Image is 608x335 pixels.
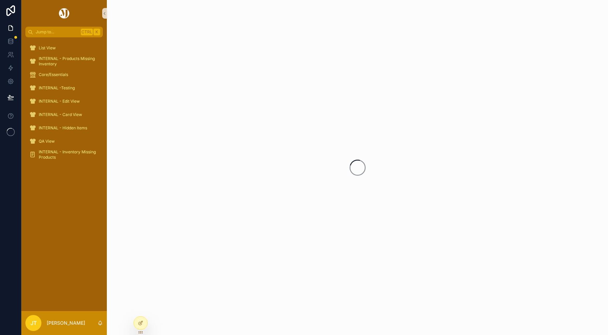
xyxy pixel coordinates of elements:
[25,109,103,121] a: INTERNAL - Card View
[25,149,103,161] a: INTERNAL - Inventory Missing Products
[25,122,103,134] a: INTERNAL - Hidden Items
[39,85,75,91] span: INTERNAL -Testing
[30,319,37,327] span: JT
[25,55,103,67] a: INTERNAL - Products Missing Inventory
[25,95,103,107] a: INTERNAL - Edit View
[58,8,70,19] img: App logo
[39,139,55,144] span: QA View
[47,320,85,326] p: [PERSON_NAME]
[25,135,103,147] a: QA View
[39,112,82,117] span: INTERNAL - Card View
[39,125,87,131] span: INTERNAL - Hidden Items
[36,29,78,35] span: Jump to...
[81,29,93,35] span: Ctrl
[94,29,99,35] span: K
[25,82,103,94] a: INTERNAL -Testing
[39,149,96,160] span: INTERNAL - Inventory Missing Products
[25,42,103,54] a: List View
[21,37,107,169] div: scrollable content
[25,27,103,37] button: Jump to...CtrlK
[39,99,80,104] span: INTERNAL - Edit View
[25,69,103,81] a: Core/Essentials
[39,56,96,67] span: INTERNAL - Products Missing Inventory
[39,72,68,77] span: Core/Essentials
[39,45,56,51] span: List View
